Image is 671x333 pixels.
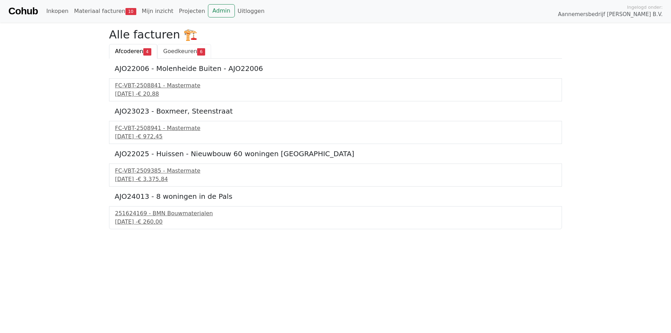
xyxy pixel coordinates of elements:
span: € 3.375,84 [138,176,168,182]
span: € 20,88 [138,91,159,97]
a: FC-VBT-2509385 - Mastermate[DATE] -€ 3.375,84 [115,167,556,183]
a: Projecten [176,4,208,18]
h5: AJO24013 - 8 woningen in de Pals [115,192,556,201]
h5: AJO22006 - Molenheide Buiten - AJO22006 [115,64,556,73]
span: Afcoderen [115,48,143,55]
a: 251624169 - BMN Bouwmaterialen[DATE] -€ 260,00 [115,209,556,226]
div: FC-VBT-2508941 - Mastermate [115,124,556,132]
div: FC-VBT-2508841 - Mastermate [115,81,556,90]
a: Uitloggen [235,4,267,18]
a: FC-VBT-2508941 - Mastermate[DATE] -€ 972,45 [115,124,556,141]
a: Mijn inzicht [139,4,176,18]
a: Admin [208,4,235,17]
div: [DATE] - [115,218,556,226]
h5: AJO22025 - Huissen - Nieuwbouw 60 woningen [GEOGRAPHIC_DATA] [115,150,556,158]
div: FC-VBT-2509385 - Mastermate [115,167,556,175]
div: [DATE] - [115,175,556,183]
div: [DATE] - [115,132,556,141]
span: € 260,00 [138,218,163,225]
a: Goedkeuren6 [157,44,211,59]
span: Ingelogd onder: [627,4,663,10]
span: € 972,45 [138,133,163,140]
span: 6 [197,48,205,55]
h2: Alle facturen 🏗️ [109,28,562,41]
a: Materiaal facturen10 [71,4,139,18]
h5: AJO23023 - Boxmeer, Steenstraat [115,107,556,115]
div: 251624169 - BMN Bouwmaterialen [115,209,556,218]
span: 4 [143,48,151,55]
a: FC-VBT-2508841 - Mastermate[DATE] -€ 20,88 [115,81,556,98]
a: Afcoderen4 [109,44,157,59]
a: Cohub [8,3,38,20]
a: Inkopen [43,4,71,18]
div: [DATE] - [115,90,556,98]
span: Aannemersbedrijf [PERSON_NAME] B.V. [558,10,663,19]
span: 10 [125,8,136,15]
span: Goedkeuren [163,48,197,55]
